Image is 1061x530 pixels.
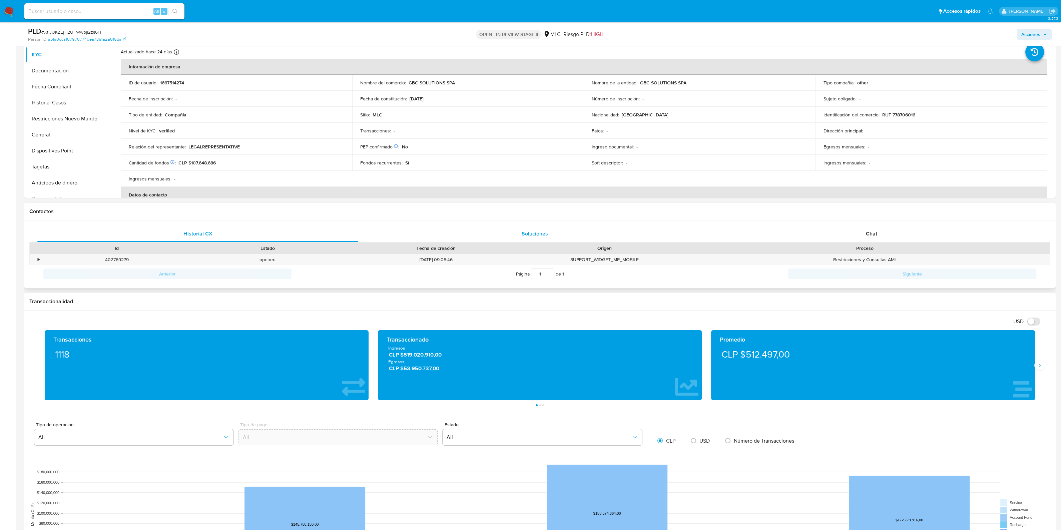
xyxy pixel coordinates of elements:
[606,128,608,134] p: -
[348,245,524,251] div: Fecha de creación
[882,112,915,118] p: RUT 778706016
[28,26,41,36] b: PLD
[394,128,395,134] p: -
[859,96,861,102] p: -
[943,8,981,15] span: Accesos rápidos
[1021,29,1040,40] span: Acciones
[188,144,240,150] p: LEGALREPRESENTATIVE
[183,230,212,237] span: Historial CX
[788,269,1036,279] button: Siguiente
[529,254,680,265] div: SUPPORT_WIDGET_MP_MOBILE
[28,36,46,42] b: Person ID
[592,112,619,118] p: Nacionalidad :
[866,230,877,237] span: Chat
[26,127,109,143] button: General
[154,8,159,14] span: Alt
[680,254,1050,265] div: Restricciones y Consultas AML
[824,144,865,150] p: Egresos mensuales :
[592,96,640,102] p: Número de inscripción :
[160,80,184,86] p: 1667514274
[163,8,165,14] span: s
[1048,16,1058,21] span: 3.157.3
[26,63,109,79] button: Documentación
[592,144,634,150] p: Ingreso documental :
[563,31,603,38] span: Riesgo PLD:
[165,112,186,118] p: Compañia
[43,269,292,279] button: Anterior
[129,128,156,134] p: Nivel de KYC :
[410,96,424,102] p: [DATE]
[178,160,216,166] p: CLP $107.648.686
[869,160,870,166] p: -
[522,230,548,237] span: Soluciones
[824,128,863,134] p: Dirección principal :
[29,298,1050,305] h1: Transaccionalidad
[26,175,109,191] button: Anticipos de dinero
[824,80,855,86] p: Tipo compañía :
[405,160,409,166] p: Sí
[41,29,101,35] span: # XtIJUKZEjTi2UFWwbji2zs6H
[26,47,109,63] button: KYC
[1049,8,1056,15] a: Salir
[857,80,868,86] p: other
[48,36,126,42] a: 5b1a0dca1079707740ea7361a2a015da
[26,79,109,95] button: Fecha Compliant
[197,245,338,251] div: Estado
[592,128,604,134] p: Fatca :
[987,8,993,14] a: Notificaciones
[121,59,1047,75] th: Información de empresa
[373,112,382,118] p: MLC
[38,256,39,263] div: •
[159,128,175,134] p: verified
[516,269,564,279] span: Página de
[24,7,184,16] input: Buscar usuario o caso...
[129,144,186,150] p: Relación del representante :
[26,95,109,111] button: Historial Casos
[360,128,391,134] p: Transacciones :
[129,176,171,182] p: Ingresos mensuales :
[562,271,564,277] span: 1
[26,159,109,175] button: Tarjetas
[591,30,603,38] span: HIGH
[543,31,560,38] div: MLC
[121,187,1047,203] th: Datos de contacto
[684,245,1045,251] div: Proceso
[476,30,541,39] p: OPEN - IN REVIEW STAGE II
[343,254,529,265] div: [DATE] 09:05:46
[642,96,644,102] p: -
[592,80,637,86] p: Nombre de la entidad :
[129,96,173,102] p: Fecha de inscripción :
[360,80,406,86] p: Nombre del comercio :
[175,96,177,102] p: -
[29,208,1050,215] h1: Contactos
[592,160,623,166] p: Soft descriptor :
[129,80,157,86] p: ID de usuario :
[409,80,455,86] p: GBC SOLUTIONS SPA
[636,144,638,150] p: -
[360,112,370,118] p: Sitio :
[622,112,668,118] p: [GEOGRAPHIC_DATA]
[26,111,109,127] button: Restricciones Nuevo Mundo
[1017,29,1052,40] button: Acciones
[168,7,182,16] button: search-icon
[129,160,176,166] p: Cantidad de fondos :
[174,176,175,182] p: -
[192,254,343,265] div: opened
[129,112,162,118] p: Tipo de entidad :
[640,80,686,86] p: GBC SOLUTIONS SPA
[824,112,880,118] p: Identificación del comercio :
[402,144,408,150] p: No
[26,191,109,207] button: Cruces y Relaciones
[26,143,109,159] button: Dispositivos Point
[824,160,866,166] p: Ingresos mensuales :
[41,254,192,265] div: 402769279
[360,144,399,150] p: PEP confirmado :
[534,245,675,251] div: Origen
[360,96,407,102] p: Fecha de constitución :
[360,160,403,166] p: Fondos recurrentes :
[1009,8,1047,14] p: camilafernanda.paredessaldano@mercadolibre.cl
[121,49,172,55] p: Actualizado hace 24 días
[46,245,187,251] div: Id
[868,144,869,150] p: -
[824,96,857,102] p: Sujeto obligado :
